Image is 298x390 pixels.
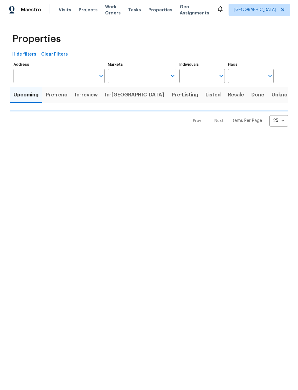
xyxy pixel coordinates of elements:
span: Done [251,91,264,99]
label: Address [14,63,105,66]
button: Open [97,72,105,80]
label: Individuals [179,63,225,66]
label: Flags [228,63,274,66]
span: Maestro [21,7,41,13]
span: Work Orders [105,4,121,16]
span: Pre-Listing [172,91,198,99]
span: Properties [148,7,172,13]
button: Open [266,72,274,80]
span: [GEOGRAPHIC_DATA] [234,7,276,13]
span: Hide filters [12,51,36,58]
span: Unknown [272,91,295,99]
p: Items Per Page [231,118,262,124]
button: Clear Filters [39,49,70,60]
div: 25 [269,113,288,129]
span: Listed [206,91,221,99]
button: Hide filters [10,49,39,60]
button: Open [217,72,225,80]
span: Geo Assignments [180,4,209,16]
span: Properties [12,36,61,42]
span: Tasks [128,8,141,12]
span: Visits [59,7,71,13]
span: Projects [79,7,98,13]
span: Pre-reno [46,91,68,99]
span: Upcoming [14,91,38,99]
button: Open [168,72,177,80]
label: Markets [108,63,176,66]
nav: Pagination Navigation [187,115,288,127]
span: Clear Filters [41,51,68,58]
span: Resale [228,91,244,99]
span: In-[GEOGRAPHIC_DATA] [105,91,164,99]
span: In-review [75,91,98,99]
